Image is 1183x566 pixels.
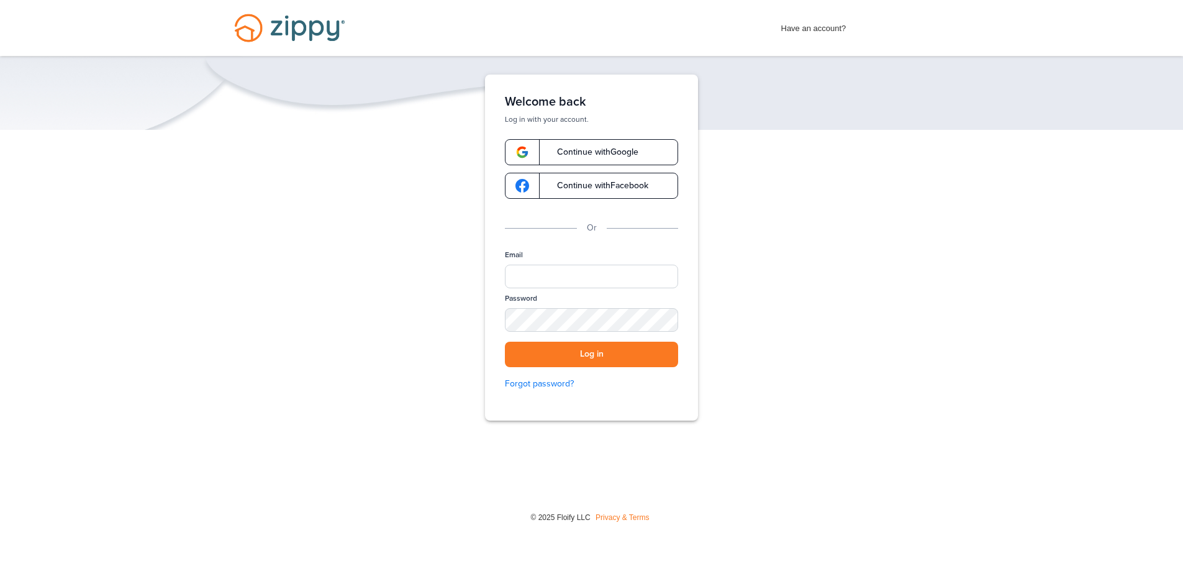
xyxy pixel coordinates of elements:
[505,139,678,165] a: google-logoContinue withGoogle
[505,94,678,109] h1: Welcome back
[515,145,529,159] img: google-logo
[545,181,648,190] span: Continue with Facebook
[505,308,678,332] input: Password
[505,173,678,199] a: google-logoContinue withFacebook
[515,179,529,193] img: google-logo
[505,114,678,124] p: Log in with your account.
[505,293,537,304] label: Password
[505,342,678,367] button: Log in
[587,221,597,235] p: Or
[545,148,638,157] span: Continue with Google
[530,513,590,522] span: © 2025 Floify LLC
[505,377,678,391] a: Forgot password?
[505,250,523,260] label: Email
[596,513,649,522] a: Privacy & Terms
[505,265,678,288] input: Email
[781,16,846,35] span: Have an account?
